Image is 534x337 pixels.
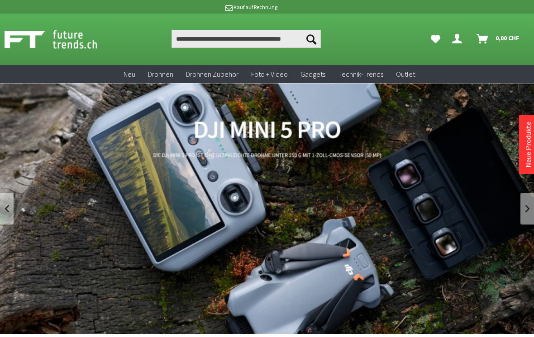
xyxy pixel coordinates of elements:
a: Drohnen Zubehör [180,65,245,84]
img: Shop Futuretrends - zur Startseite wechseln [5,28,117,51]
span: Foto + Video [251,70,288,79]
a: Technik-Trends [332,65,390,84]
a: Gadgets [294,65,332,84]
span: Gadgets [300,70,325,79]
span: Outlet [396,70,415,79]
button: Suchen [302,30,321,48]
span: Technik-Trends [338,70,383,79]
a: Dein Konto [448,30,469,48]
input: Produkt, Marke, Kategorie, EAN, Artikelnummer… [172,30,321,48]
a: Warenkorb [473,30,524,48]
span: Neu [124,70,135,79]
span: Drohnen [148,70,173,79]
a: Meine Favoriten [426,30,445,48]
a: Outlet [390,65,421,84]
span: Drohnen Zubehör [186,70,238,79]
a: Neue Produkte [524,122,533,168]
a: Drohnen [142,65,180,84]
span: 0,00 CHF [496,31,520,45]
a: Foto + Video [245,65,294,84]
a: Neu [117,65,142,84]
